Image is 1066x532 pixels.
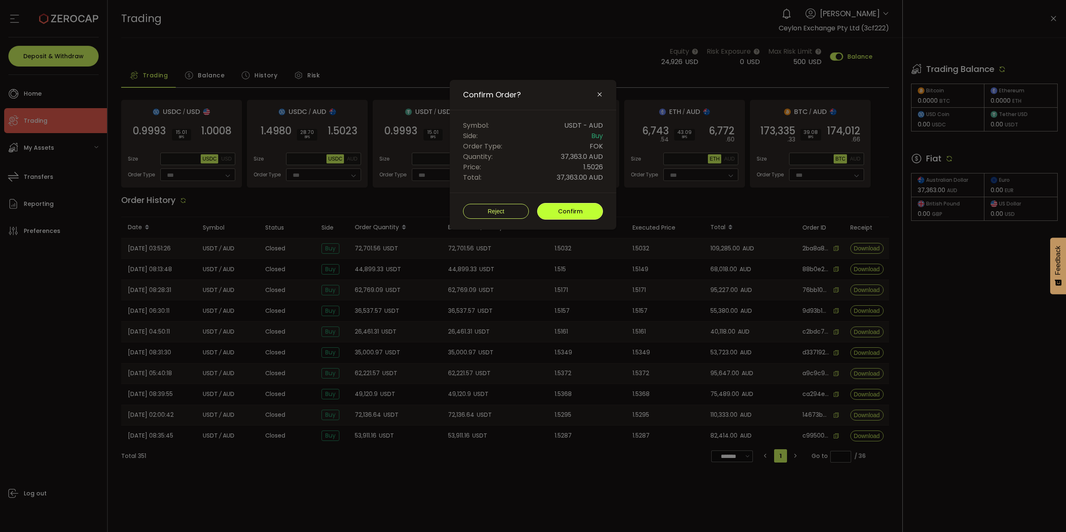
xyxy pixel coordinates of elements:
span: Buy [591,131,603,141]
iframe: Chat Widget [1024,492,1066,532]
span: Total: [463,172,481,183]
span: Feedback [1054,246,1062,275]
span: Order Type: [463,141,502,151]
span: 1.5026 [583,162,603,172]
button: Feedback - Show survey [1050,238,1066,294]
span: Confirm Order? [463,90,521,100]
button: Confirm [537,203,603,220]
span: Quantity: [463,151,493,162]
span: 37,363.0 AUD [561,151,603,162]
span: Price: [463,162,481,172]
button: Close [596,91,603,99]
span: FOK [590,141,603,151]
span: USDT - AUD [564,120,603,131]
span: Confirm [558,207,583,215]
span: Reject [488,208,504,215]
span: Side: [463,131,478,141]
span: Symbol: [463,120,489,131]
span: 37,363.00 AUD [557,172,603,183]
div: Confirm Order? [450,80,616,230]
button: Reject [463,204,529,219]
